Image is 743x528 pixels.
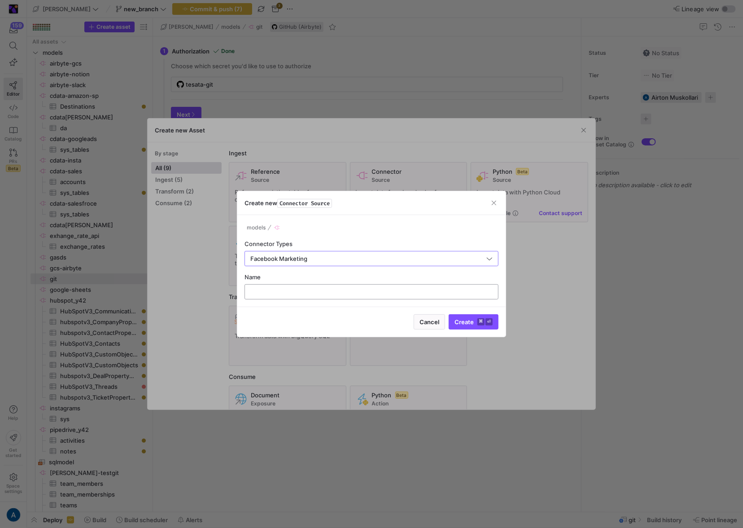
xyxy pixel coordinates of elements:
[455,318,493,326] span: Create
[420,318,439,326] span: Cancel
[485,318,493,326] kbd: ⏎
[245,273,261,281] span: Name
[449,314,498,330] button: Create⌘⏎
[477,318,485,326] kbd: ⌘
[414,314,445,330] button: Cancel
[245,240,498,247] div: Connector Types
[250,255,485,262] input: Select connector type
[277,199,332,208] span: Connector Source
[245,222,268,233] button: models
[247,224,266,231] span: models
[245,199,332,207] h3: Create new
